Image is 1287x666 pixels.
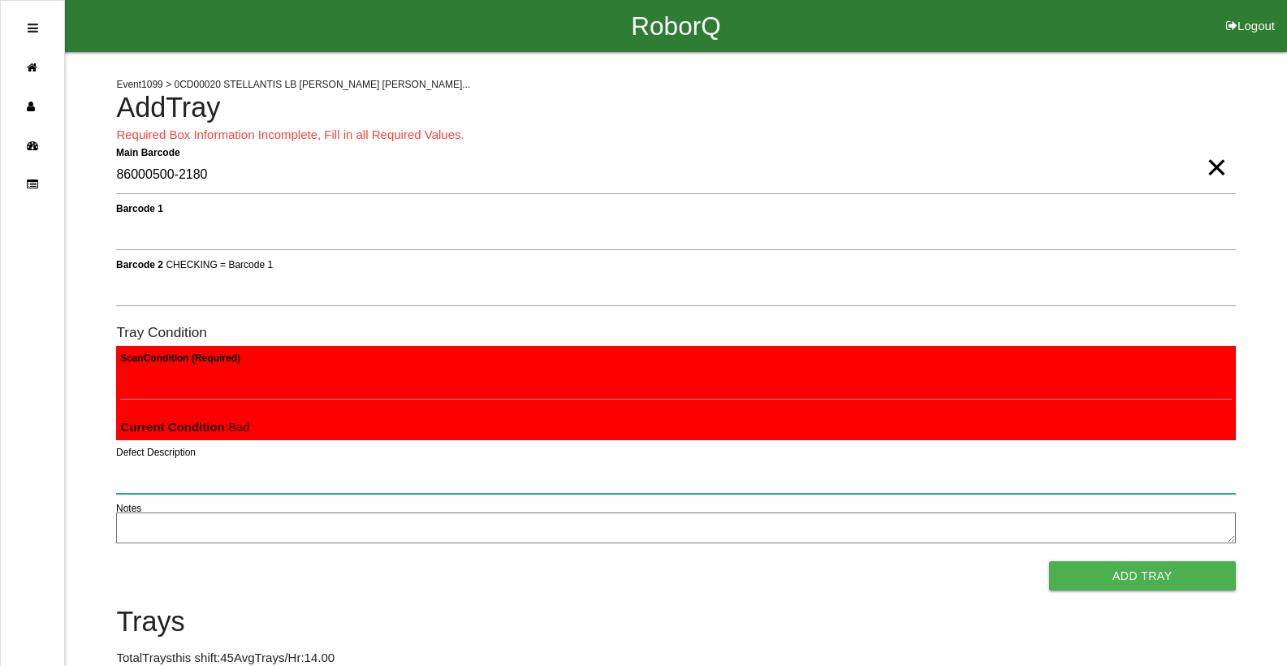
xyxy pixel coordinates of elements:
[120,420,224,434] b: Current Condition
[116,93,1235,123] h4: Add Tray
[116,157,1235,194] input: Required
[166,258,274,270] span: CHECKING = Barcode 1
[28,9,38,48] div: Open
[116,146,180,158] b: Main Barcode
[116,501,141,516] label: Notes
[116,79,470,90] span: Event 1099 > 0CD00020 STELLANTIS LB [PERSON_NAME] [PERSON_NAME]...
[120,420,249,434] span: : Bad
[1049,561,1236,590] button: Add Tray
[116,445,196,460] label: Defect Description
[120,352,240,363] b: Scan Condition (Required)
[1206,135,1227,167] span: Clear Input
[116,325,1235,340] h6: Tray Condition
[116,258,163,270] b: Barcode 2
[116,202,163,214] b: Barcode 1
[116,126,1235,145] p: Required Box Information Incomplete, Fill in all Required Values.
[116,607,1235,638] h4: Trays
